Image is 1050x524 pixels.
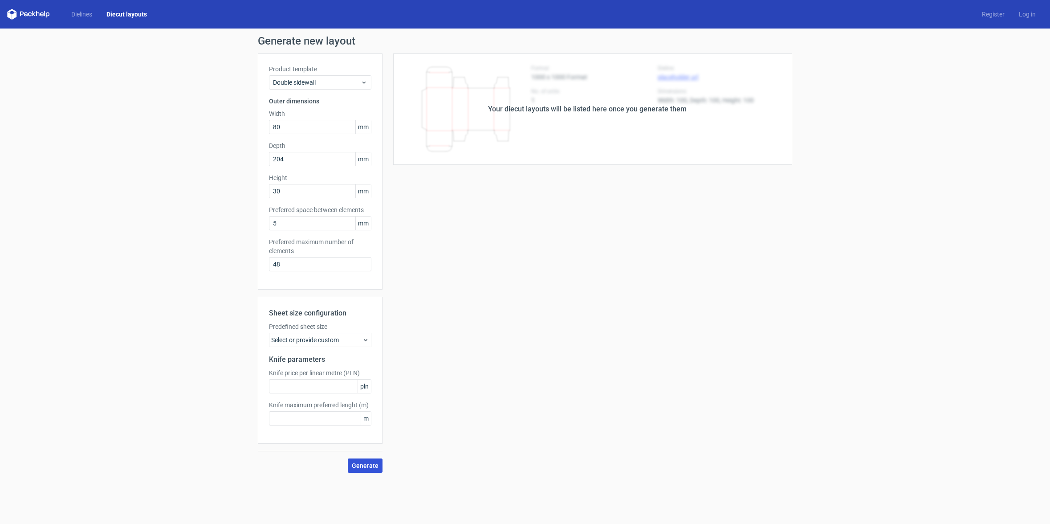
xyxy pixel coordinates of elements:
label: Height [269,173,371,182]
div: Your diecut layouts will be listed here once you generate them [488,104,687,115]
h1: Generate new layout [258,36,792,46]
div: Select or provide custom [269,333,371,347]
span: mm [355,120,371,134]
a: Diecut layouts [99,10,154,19]
h2: Knife parameters [269,354,371,365]
label: Knife maximum preferred lenght (m) [269,401,371,409]
h3: Outer dimensions [269,97,371,106]
label: Preferred space between elements [269,205,371,214]
span: pln [358,380,371,393]
span: mm [355,152,371,166]
label: Preferred maximum number of elements [269,237,371,255]
span: mm [355,184,371,198]
label: Width [269,109,371,118]
a: Dielines [64,10,99,19]
label: Knife price per linear metre (PLN) [269,368,371,377]
label: Predefined sheet size [269,322,371,331]
h2: Sheet size configuration [269,308,371,319]
span: m [361,412,371,425]
label: Depth [269,141,371,150]
button: Generate [348,458,383,473]
span: mm [355,217,371,230]
span: Double sidewall [273,78,361,87]
a: Log in [1012,10,1043,19]
span: Generate [352,463,378,469]
label: Product template [269,65,371,74]
a: Register [975,10,1012,19]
